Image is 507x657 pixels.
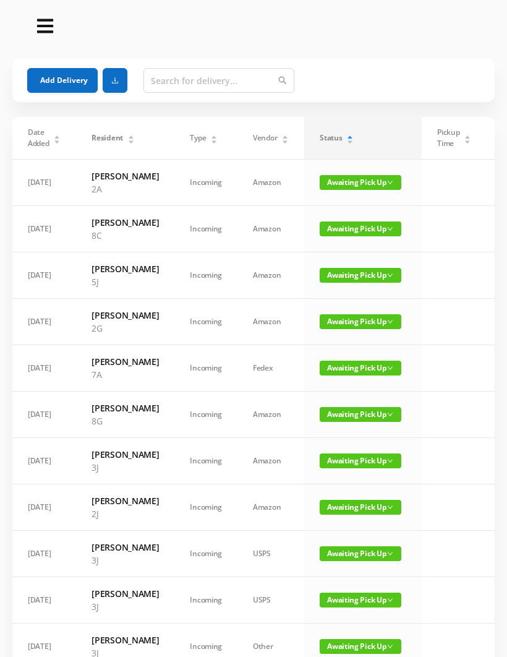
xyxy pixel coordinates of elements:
[92,182,159,195] p: 2A
[54,134,61,137] i: icon: caret-up
[237,160,304,206] td: Amazon
[174,160,237,206] td: Incoming
[174,392,237,438] td: Incoming
[127,139,134,142] i: icon: caret-down
[12,160,76,206] td: [DATE]
[387,365,393,371] i: icon: down
[92,401,159,414] h6: [PERSON_NAME]
[237,438,304,484] td: Amazon
[27,68,98,93] button: Add Delivery
[320,639,401,654] span: Awaiting Pick Up
[92,355,159,368] h6: [PERSON_NAME]
[282,139,289,142] i: icon: caret-down
[92,229,159,242] p: 8C
[387,643,393,650] i: icon: down
[92,368,159,381] p: 7A
[12,206,76,252] td: [DATE]
[54,139,61,142] i: icon: caret-down
[143,68,294,93] input: Search for delivery...
[464,134,471,137] i: icon: caret-up
[92,309,159,322] h6: [PERSON_NAME]
[190,132,206,144] span: Type
[174,577,237,624] td: Incoming
[387,226,393,232] i: icon: down
[320,175,401,190] span: Awaiting Pick Up
[92,262,159,275] h6: [PERSON_NAME]
[92,216,159,229] h6: [PERSON_NAME]
[320,546,401,561] span: Awaiting Pick Up
[387,179,393,186] i: icon: down
[127,134,135,141] div: Sort
[174,252,237,299] td: Incoming
[253,132,277,144] span: Vendor
[237,206,304,252] td: Amazon
[347,139,354,142] i: icon: caret-down
[387,551,393,557] i: icon: down
[237,252,304,299] td: Amazon
[437,127,459,149] span: Pickup Time
[387,411,393,418] i: icon: down
[92,170,159,182] h6: [PERSON_NAME]
[237,299,304,345] td: Amazon
[12,577,76,624] td: [DATE]
[92,600,159,613] p: 3J
[320,593,401,608] span: Awaiting Pick Up
[320,407,401,422] span: Awaiting Pick Up
[464,134,471,141] div: Sort
[320,314,401,329] span: Awaiting Pick Up
[92,448,159,461] h6: [PERSON_NAME]
[174,531,237,577] td: Incoming
[278,76,287,85] i: icon: search
[92,587,159,600] h6: [PERSON_NAME]
[237,392,304,438] td: Amazon
[12,392,76,438] td: [DATE]
[12,438,76,484] td: [DATE]
[12,345,76,392] td: [DATE]
[211,134,218,137] i: icon: caret-up
[464,139,471,142] i: icon: caret-down
[387,597,393,603] i: icon: down
[387,504,393,510] i: icon: down
[282,134,289,137] i: icon: caret-up
[237,484,304,531] td: Amazon
[12,252,76,299] td: [DATE]
[28,127,49,149] span: Date Added
[53,134,61,141] div: Sort
[387,319,393,325] i: icon: down
[92,322,159,335] p: 2G
[211,139,218,142] i: icon: caret-down
[127,134,134,137] i: icon: caret-up
[92,414,159,427] p: 8G
[210,134,218,141] div: Sort
[92,461,159,474] p: 3J
[92,507,159,520] p: 2J
[92,132,123,144] span: Resident
[320,221,401,236] span: Awaiting Pick Up
[12,484,76,531] td: [DATE]
[347,134,354,137] i: icon: caret-up
[346,134,354,141] div: Sort
[281,134,289,141] div: Sort
[92,275,159,288] p: 5J
[320,500,401,515] span: Awaiting Pick Up
[174,206,237,252] td: Incoming
[174,299,237,345] td: Incoming
[92,554,159,567] p: 3J
[92,494,159,507] h6: [PERSON_NAME]
[320,268,401,283] span: Awaiting Pick Up
[174,438,237,484] td: Incoming
[12,299,76,345] td: [DATE]
[237,577,304,624] td: USPS
[387,458,393,464] i: icon: down
[103,68,127,93] button: icon: download
[237,345,304,392] td: Fedex
[387,272,393,278] i: icon: down
[92,633,159,646] h6: [PERSON_NAME]
[320,132,342,144] span: Status
[92,541,159,554] h6: [PERSON_NAME]
[12,531,76,577] td: [DATE]
[174,484,237,531] td: Incoming
[320,453,401,468] span: Awaiting Pick Up
[174,345,237,392] td: Incoming
[320,361,401,376] span: Awaiting Pick Up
